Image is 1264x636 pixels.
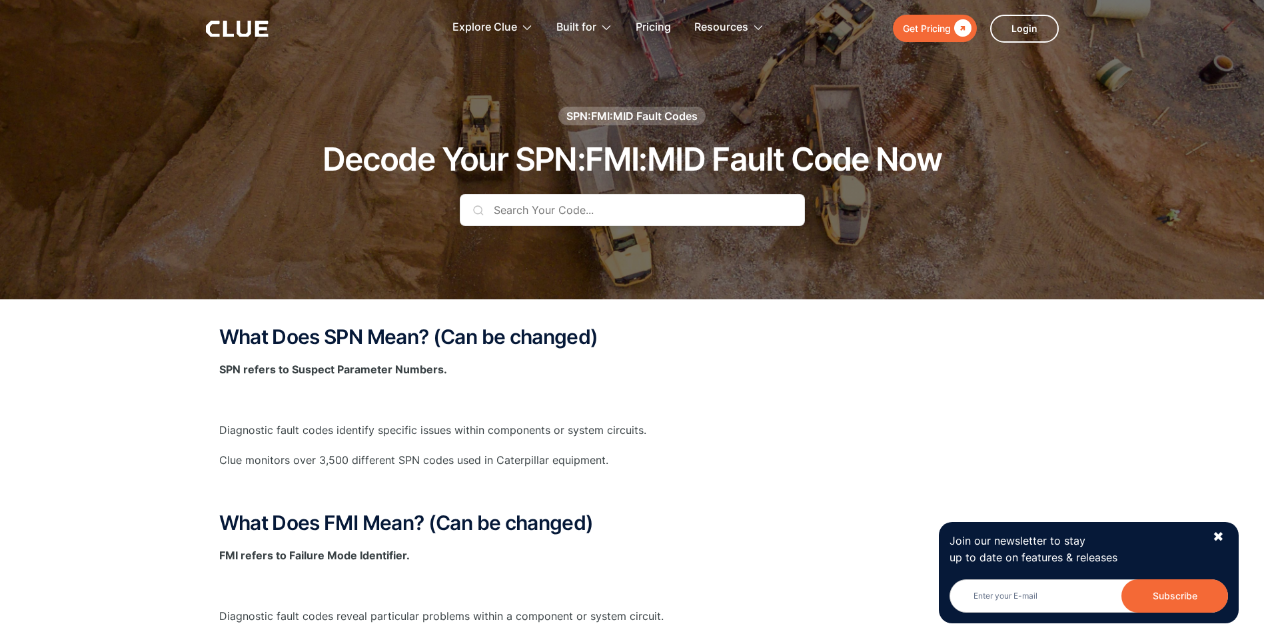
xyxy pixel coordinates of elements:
div: Get Pricing [903,20,951,37]
input: Search Your Code... [460,194,805,226]
p: ‍ [219,482,1045,499]
h1: Decode Your SPN:FMI:MID Fault Code Now [322,142,942,177]
div: Explore Clue [452,7,517,49]
p: Clue monitors over 3,500 different SPN codes used in Caterpillar equipment. [219,452,1045,469]
strong: FMI refers to Failure Mode Identifier. [219,549,410,562]
input: Enter your E-mail [949,579,1228,613]
p: Diagnostic fault codes identify specific issues within components or system circuits. [219,422,1045,439]
input: Subscribe [1121,579,1228,613]
a: Pricing [636,7,671,49]
div:  [951,20,971,37]
div: Explore Clue [452,7,533,49]
div: SPN:FMI:MID Fault Codes [566,109,698,123]
div: Built for [556,7,612,49]
p: Join our newsletter to stay up to date on features & releases [949,533,1200,566]
div: Resources [694,7,748,49]
h2: What Does FMI Mean? (Can be changed) [219,512,1045,534]
form: Newsletter [949,579,1228,613]
h2: What Does SPN Mean? (Can be changed) [219,326,1045,348]
a: Login [990,15,1059,43]
div: Resources [694,7,764,49]
p: Diagnostic fault codes reveal particular problems within a component or system circuit. [219,608,1045,625]
p: ‍ [219,391,1045,408]
div: Built for [556,7,596,49]
p: ‍ [219,577,1045,594]
strong: SPN refers to Suspect Parameter Numbers. [219,363,447,376]
a: Get Pricing [893,15,977,42]
div: ✖ [1213,529,1224,545]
